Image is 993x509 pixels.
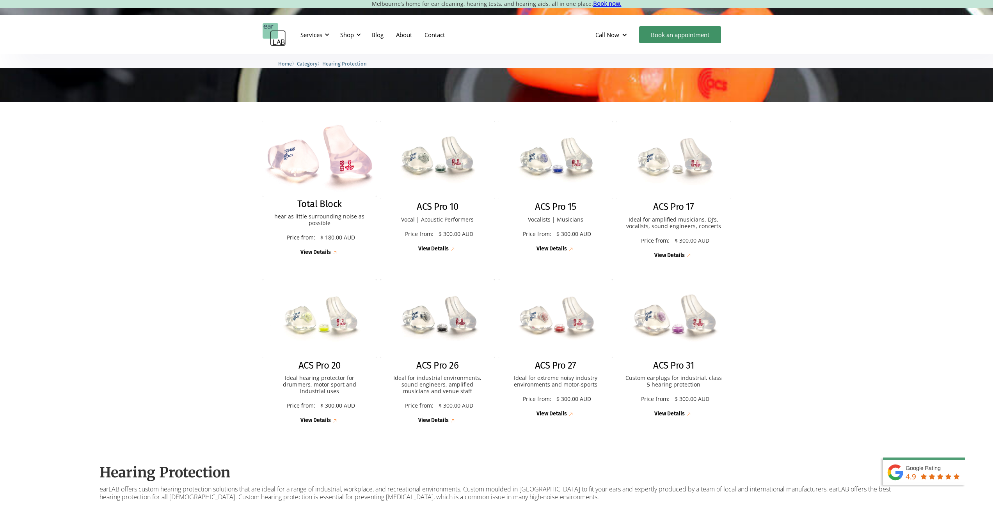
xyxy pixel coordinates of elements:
a: ACS Pro 20ACS Pro 20Ideal hearing protector for drummers, motor sport and industrial usesPrice fr... [263,279,377,424]
img: Total Block [263,121,377,197]
h2: ACS Pro 20 [298,360,341,371]
p: Ideal hearing protector for drummers, motor sport and industrial uses [270,375,369,394]
a: home [263,23,286,46]
a: Home [278,60,292,67]
p: Price from: [284,234,318,241]
a: Category [297,60,317,67]
img: ACS Pro 26 [380,279,495,358]
p: Ideal for amplified musicians, DJ’s, vocalists, sound engineers, concerts [624,216,723,230]
img: ACS Pro 17 [616,121,731,199]
div: View Details [536,246,567,252]
a: ACS Pro 26ACS Pro 26Ideal for industrial environments, sound engineers, amplified musicians and v... [380,279,495,424]
p: Ideal for extreme noisy industry environments and motor-sports [506,375,605,388]
p: $ 300.00 AUD [439,231,473,238]
h2: Hearing Protection [99,464,894,482]
p: Custom earplugs for industrial, class 5 hearing protection [624,375,723,388]
p: Price from: [284,403,318,409]
a: ACS Pro 17ACS Pro 17Ideal for amplified musicians, DJ’s, vocalists, sound engineers, concertsPric... [616,121,731,259]
a: About [390,23,418,46]
div: Call Now [595,31,619,39]
a: Total BlockTotal Blockhear as little surrounding noise as possiblePrice from:$ 180.00 AUDView Det... [263,121,377,257]
img: ACS Pro 27 [499,279,613,358]
p: hear as little surrounding noise as possible [270,213,369,227]
h2: ACS Pro 27 [535,360,576,371]
div: View Details [418,417,449,424]
p: earLAB offers custom hearing protection solutions that are ideal for a range of industrial, workp... [99,486,894,500]
p: $ 300.00 AUD [439,403,473,409]
p: Vocalists | Musicians [506,216,605,223]
div: View Details [536,411,567,417]
a: ACS Pro 27ACS Pro 27Ideal for extreme noisy industry environments and motor-sportsPrice from:$ 30... [499,279,613,418]
div: Shop [336,23,363,46]
img: ACS Pro 10 [380,121,495,199]
h2: ACS Pro 10 [417,201,458,213]
p: Vocal | Acoustic Performers [388,216,487,223]
p: Price from: [520,231,554,238]
a: Book an appointment [639,26,721,43]
img: ACS Pro 15 [499,121,613,199]
p: Ideal for industrial environments, sound engineers, amplified musicians and venue staff [388,375,487,394]
span: Category [297,61,317,67]
img: ACS Pro 31 [611,275,736,362]
p: Price from: [520,396,554,403]
div: View Details [300,249,331,256]
img: ACS Pro 20 [263,279,377,358]
div: View Details [654,252,685,259]
a: Blog [365,23,390,46]
p: $ 180.00 AUD [320,234,355,241]
div: View Details [300,417,331,424]
a: Hearing Protection [322,60,367,67]
p: $ 300.00 AUD [556,396,591,403]
span: Hearing Protection [322,61,367,67]
a: Contact [418,23,451,46]
div: Shop [340,31,354,39]
p: $ 300.00 AUD [320,403,355,409]
li: 〉 [278,60,297,68]
p: $ 300.00 AUD [556,231,591,238]
li: 〉 [297,60,322,68]
p: $ 300.00 AUD [675,396,709,403]
div: Services [300,31,322,39]
a: ACS Pro 31ACS Pro 31Custom earplugs for industrial, class 5 hearing protectionPrice from:$ 300.00... [616,279,731,418]
a: ACS Pro 15ACS Pro 15Vocalists | MusiciansPrice from:$ 300.00 AUDView Details [499,121,613,253]
h2: ACS Pro 15 [535,201,576,213]
p: $ 300.00 AUD [675,238,709,244]
p: Price from: [638,238,673,244]
h2: ACS Pro 31 [653,360,694,371]
p: Price from: [638,396,673,403]
h2: ACS Pro 17 [653,201,694,213]
h2: ACS Pro 26 [416,360,458,371]
div: Call Now [589,23,635,46]
div: View Details [654,411,685,417]
h2: Total Block [297,199,342,210]
div: View Details [418,246,449,252]
p: Price from: [402,231,437,238]
span: Home [278,61,292,67]
a: ACS Pro 10ACS Pro 10Vocal | Acoustic PerformersPrice from:$ 300.00 AUDView Details [380,121,495,253]
p: Price from: [402,403,437,409]
div: Services [296,23,332,46]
